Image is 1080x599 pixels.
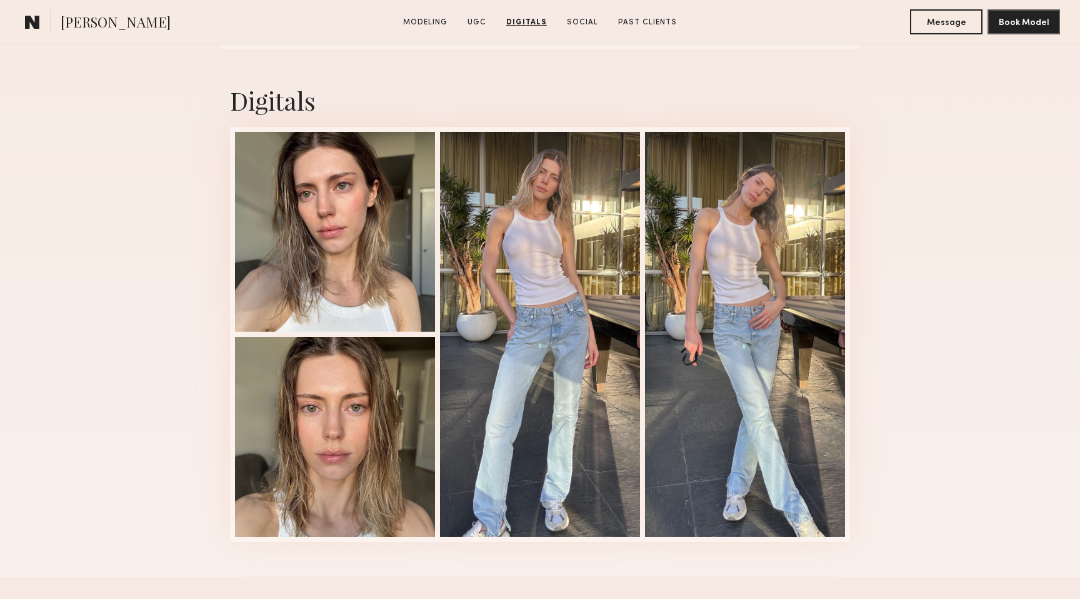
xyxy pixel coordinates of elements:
a: UGC [462,17,491,28]
a: Past Clients [613,17,682,28]
span: [PERSON_NAME] [61,13,171,34]
a: Social [562,17,603,28]
button: Book Model [987,9,1060,34]
a: Book Model [987,16,1060,27]
a: Modeling [398,17,452,28]
a: Digitals [501,17,552,28]
button: Message [910,9,982,34]
div: Digitals [230,84,850,117]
